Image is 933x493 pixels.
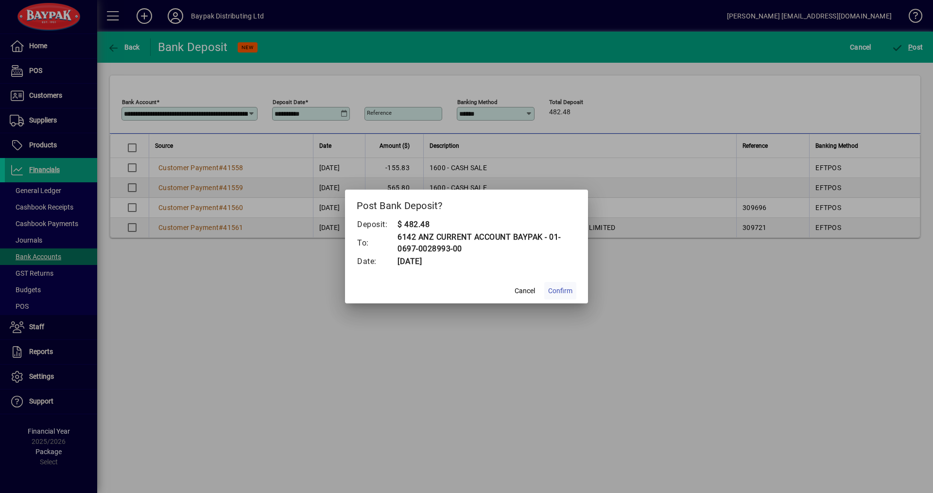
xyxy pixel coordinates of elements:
[345,190,588,218] h2: Post Bank Deposit?
[509,282,540,299] button: Cancel
[357,231,397,255] td: To:
[515,286,535,296] span: Cancel
[397,218,576,231] td: $ 482.48
[397,231,576,255] td: 6142 ANZ CURRENT ACCOUNT BAYPAK - 01-0697-0028993-00
[357,218,397,231] td: Deposit:
[357,255,397,268] td: Date:
[548,286,572,296] span: Confirm
[544,282,576,299] button: Confirm
[397,255,576,268] td: [DATE]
